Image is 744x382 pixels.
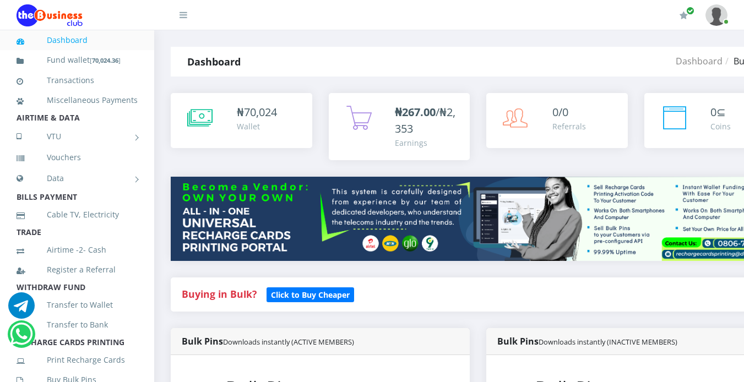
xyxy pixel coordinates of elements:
div: Wallet [237,121,277,132]
a: Click to Buy Cheaper [267,287,354,301]
div: ⊆ [710,104,731,121]
span: 70,024 [244,105,277,119]
strong: Buying in Bulk? [182,287,257,301]
a: Miscellaneous Payments [17,88,138,113]
a: Transactions [17,68,138,93]
a: Transfer to Wallet [17,292,138,318]
a: Dashboard [17,28,138,53]
a: Airtime -2- Cash [17,237,138,263]
a: Cable TV, Electricity [17,202,138,227]
small: Downloads instantly (ACTIVE MEMBERS) [223,337,354,347]
span: Renew/Upgrade Subscription [686,7,694,15]
strong: Bulk Pins [497,335,677,347]
a: VTU [17,123,138,150]
span: 0/0 [552,105,568,119]
a: Vouchers [17,145,138,170]
div: Coins [710,121,731,132]
a: ₦267.00/₦2,353 Earnings [329,93,470,160]
a: 0/0 Referrals [486,93,628,148]
span: /₦2,353 [395,105,455,136]
b: 70,024.36 [92,56,118,64]
a: Dashboard [676,55,723,67]
div: ₦ [237,104,277,121]
a: Register a Referral [17,257,138,282]
div: Referrals [552,121,586,132]
strong: Dashboard [187,55,241,68]
a: Transfer to Bank [17,312,138,337]
img: User [705,4,727,26]
b: Click to Buy Cheaper [271,290,350,300]
small: [ ] [90,56,121,64]
img: Logo [17,4,83,26]
div: Earnings [395,137,459,149]
a: Chat for support [10,329,32,347]
b: ₦267.00 [395,105,436,119]
small: Downloads instantly (INACTIVE MEMBERS) [539,337,677,347]
a: Fund wallet[70,024.36] [17,47,138,73]
i: Renew/Upgrade Subscription [680,11,688,20]
span: 0 [710,105,716,119]
a: ₦70,024 Wallet [171,93,312,148]
strong: Bulk Pins [182,335,354,347]
a: Print Recharge Cards [17,347,138,373]
a: Chat for support [8,301,35,319]
a: Data [17,165,138,192]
